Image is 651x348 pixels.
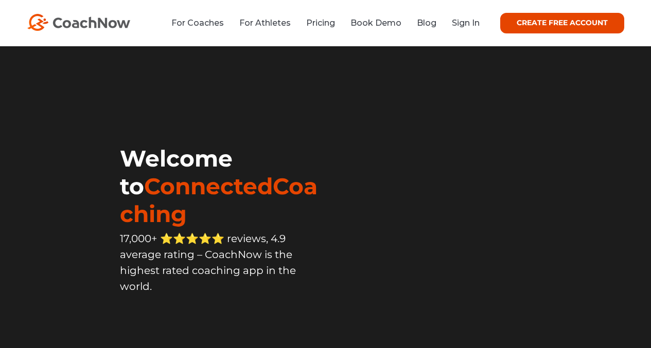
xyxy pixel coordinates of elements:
[27,14,130,31] img: CoachNow Logo
[120,172,318,228] span: ConnectedCoaching
[120,317,325,347] iframe: Embedded CTA
[417,18,436,28] a: Blog
[120,232,296,292] span: 17,000+ ⭐️⭐️⭐️⭐️⭐️ reviews, 4.9 average rating – CoachNow is the highest rated coaching app in th...
[120,144,325,228] h1: Welcome to
[500,13,624,33] a: CREATE FREE ACCOUNT
[452,18,480,28] a: Sign In
[171,18,224,28] a: For Coaches
[350,18,401,28] a: Book Demo
[306,18,335,28] a: Pricing
[239,18,291,28] a: For Athletes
